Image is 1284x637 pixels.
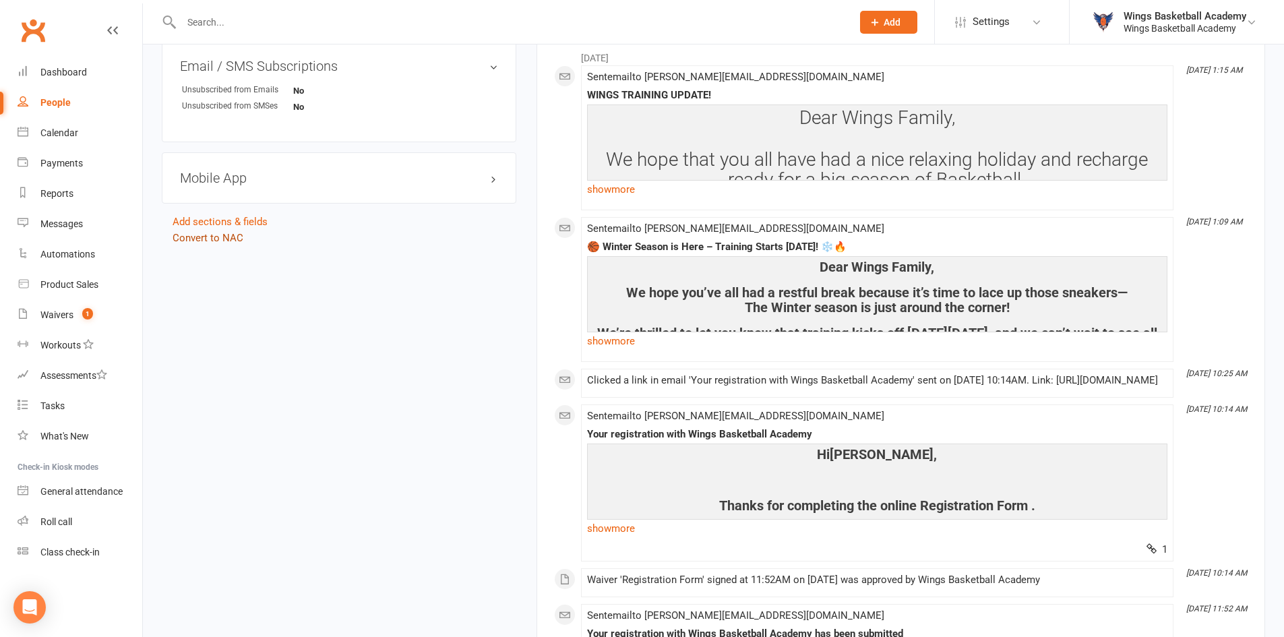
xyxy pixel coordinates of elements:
[1186,369,1247,378] i: [DATE] 10:25 AM
[40,127,78,138] div: Calendar
[40,188,73,199] div: Reports
[18,209,142,239] a: Messages
[40,218,83,229] div: Messages
[1186,404,1247,414] i: [DATE] 10:14 AM
[830,446,934,462] strong: [PERSON_NAME]
[587,429,1167,440] div: Your registration with Wings Basketball Academy
[173,232,243,244] a: Convert to NAC
[182,100,293,113] div: Unsubscribed from SMSes
[180,59,498,73] h3: Email / SMS Subscriptions
[293,102,371,112] strong: No
[587,90,1167,101] div: WINGS TRAINING UPDATE!
[587,71,884,83] span: Sent email to [PERSON_NAME][EMAIL_ADDRESS][DOMAIN_NAME]
[1124,22,1246,34] div: Wings Basketball Academy
[18,300,142,330] a: Waivers 1
[40,340,81,351] div: Workouts
[18,421,142,452] a: What's New
[587,332,1167,351] a: show more
[18,239,142,270] a: Automations
[40,400,65,411] div: Tasks
[182,84,293,96] div: Unsubscribed from Emails
[1186,217,1242,226] i: [DATE] 1:09 AM
[18,361,142,391] a: Assessments
[293,86,371,96] strong: No
[587,375,1167,386] div: Clicked a link in email 'Your registration with Wings Basketball Academy' sent on [DATE] 10:14AM....
[18,507,142,537] a: Roll call
[590,326,1164,355] h4: We’re thrilled to let you know that training kicks off [DATE][DATE], and we can’t wait to see all...
[18,88,142,118] a: People
[18,270,142,300] a: Product Sales
[18,477,142,507] a: General attendance kiosk mode
[18,330,142,361] a: Workouts
[587,241,1167,253] div: 🏀 Winter Season is Here – Training Starts [DATE]! ❄️🔥
[40,158,83,169] div: Payments
[860,11,917,34] button: Add
[590,447,1164,462] h4: Hi ,
[587,519,1167,538] a: show more
[40,97,71,108] div: People
[18,148,142,179] a: Payments
[16,13,50,47] a: Clubworx
[590,498,1164,513] h4: Thanks for completing the online Registration Form .
[1186,604,1247,613] i: [DATE] 11:52 AM
[1186,65,1242,75] i: [DATE] 1:15 AM
[1147,543,1167,555] span: 1
[1186,568,1247,578] i: [DATE] 10:14 AM
[40,431,89,442] div: What's New
[40,279,98,290] div: Product Sales
[40,249,95,260] div: Automations
[587,609,884,621] span: Sent email to [PERSON_NAME][EMAIL_ADDRESS][DOMAIN_NAME]
[554,44,1248,65] li: [DATE]
[18,391,142,421] a: Tasks
[82,308,93,320] span: 1
[18,537,142,568] a: Class kiosk mode
[1124,10,1246,22] div: Wings Basketball Academy
[884,17,900,28] span: Add
[18,179,142,209] a: Reports
[180,171,498,185] h3: Mobile App
[40,370,107,381] div: Assessments
[1090,9,1117,36] img: thumb_image1733802406.png
[40,309,73,320] div: Waivers
[587,574,1167,586] div: Waiver 'Registration Form' signed at 11:52AM on [DATE] was approved by Wings Basketball Academy
[587,180,1167,199] a: show more
[590,285,1164,315] h4: We hope you’ve all had a restful break because it’s time to lace up those sneakers— The Winter se...
[587,410,884,422] span: Sent email to [PERSON_NAME][EMAIL_ADDRESS][DOMAIN_NAME]
[973,7,1010,37] span: Settings
[177,13,843,32] input: Search...
[18,57,142,88] a: Dashboard
[40,516,72,527] div: Roll call
[40,67,87,78] div: Dashboard
[173,216,268,228] a: Add sections & fields
[590,260,1164,274] h4: Dear Wings Family,
[40,547,100,557] div: Class check-in
[13,591,46,624] div: Open Intercom Messenger
[18,118,142,148] a: Calendar
[587,222,884,235] span: Sent email to [PERSON_NAME][EMAIL_ADDRESS][DOMAIN_NAME]
[40,486,123,497] div: General attendance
